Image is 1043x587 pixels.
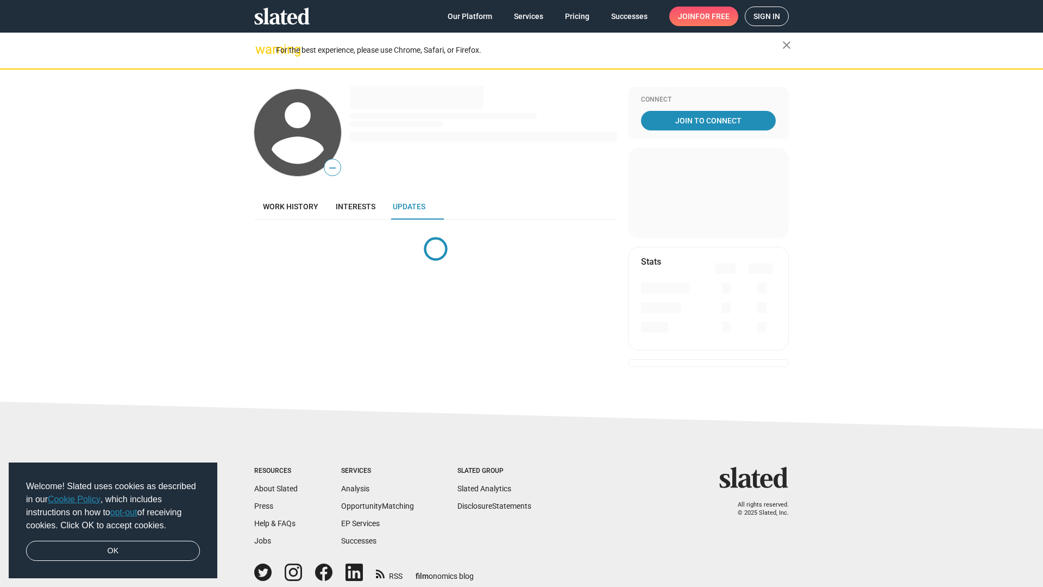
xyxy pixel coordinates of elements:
a: Slated Analytics [457,484,511,493]
mat-card-title: Stats [641,256,661,267]
div: Resources [254,467,298,476]
a: Help & FAQs [254,519,296,528]
span: Interests [336,202,375,211]
div: Slated Group [457,467,531,476]
a: Jobs [254,536,271,545]
a: DisclosureStatements [457,502,531,510]
span: Join To Connect [643,111,774,130]
a: Analysis [341,484,369,493]
a: Pricing [556,7,598,26]
span: Our Platform [448,7,492,26]
span: — [324,161,341,175]
a: RSS [376,565,403,582]
span: Welcome! Slated uses cookies as described in our , which includes instructions on how to of recei... [26,480,200,532]
div: Connect [641,96,776,104]
a: Successes [341,536,376,545]
a: OpportunityMatching [341,502,414,510]
a: Cookie Policy [48,495,100,504]
a: Services [505,7,552,26]
div: Services [341,467,414,476]
span: Successes [611,7,648,26]
span: Join [678,7,730,26]
a: opt-out [110,508,137,517]
p: All rights reserved. © 2025 Slated, Inc. [726,501,789,517]
a: Work history [254,193,327,220]
mat-icon: warning [255,43,268,56]
a: Join To Connect [641,111,776,130]
a: filmonomics blog [416,563,474,582]
a: About Slated [254,484,298,493]
a: Interests [327,193,384,220]
a: Press [254,502,273,510]
span: Updates [393,202,425,211]
span: Work history [263,202,318,211]
span: Services [514,7,543,26]
a: Updates [384,193,434,220]
mat-icon: close [780,39,793,52]
a: EP Services [341,519,380,528]
a: Joinfor free [669,7,738,26]
span: film [416,572,429,580]
a: Successes [602,7,656,26]
div: For the best experience, please use Chrome, Safari, or Firefox. [276,43,782,58]
span: for free [695,7,730,26]
a: Our Platform [439,7,501,26]
a: Sign in [745,7,789,26]
span: Pricing [565,7,589,26]
span: Sign in [753,7,780,26]
a: dismiss cookie message [26,541,200,561]
div: cookieconsent [9,463,217,579]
